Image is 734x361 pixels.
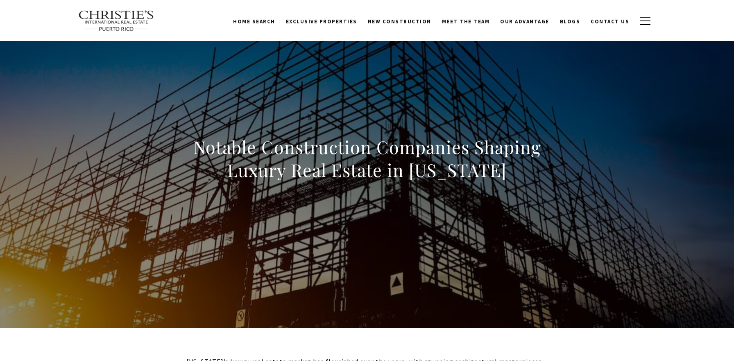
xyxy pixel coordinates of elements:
a: Meet the Team [437,13,495,28]
a: New Construction [362,13,437,28]
span: Contact Us [591,17,629,24]
span: Exclusive Properties [286,17,357,24]
a: Exclusive Properties [281,13,362,28]
span: New Construction [368,17,431,24]
a: Blogs [555,13,586,28]
h1: Notable Construction Companies Shaping Luxury Real Estate in [US_STATE] [186,136,548,182]
img: Christie's International Real Estate text transparent background [78,10,154,32]
a: Home Search [228,13,281,28]
span: Our Advantage [500,17,549,24]
span: Blogs [560,17,580,24]
a: Our Advantage [495,13,555,28]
